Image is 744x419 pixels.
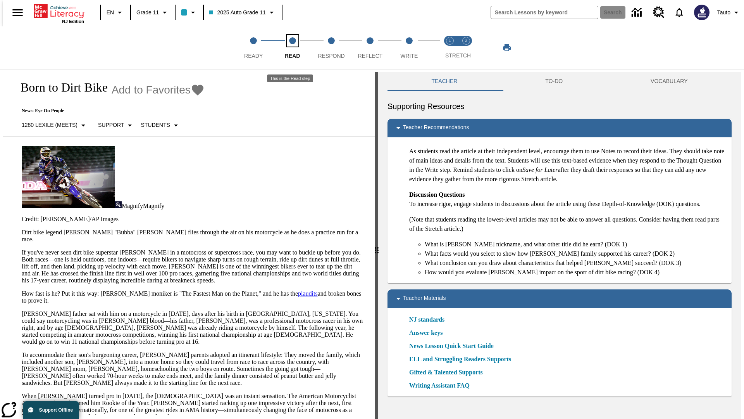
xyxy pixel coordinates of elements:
p: If you've never seen dirt bike superstar [PERSON_NAME] in a motocross or supercross race, you may... [22,249,366,284]
a: ELL and Struggling Readers Supports [409,355,516,364]
button: Select Lexile, 1280 Lexile (Meets) [19,118,91,132]
span: Respond [318,53,344,59]
button: VOCABULARY [607,72,732,91]
button: Class: 2025 Auto Grade 11, Select your class [206,5,279,19]
p: (Note that students reading the lowest-level articles may not be able to answer all questions. Co... [409,215,725,234]
li: What is [PERSON_NAME] nickname, and what other title did he earn? (DOK 1) [425,240,725,249]
div: Teacher Recommendations [387,119,732,137]
div: Instructional Panel Tabs [387,72,732,91]
text: 2 [465,39,467,43]
h1: Born to Dirt Bike [12,80,108,95]
span: Reflect [358,53,383,59]
button: Write step 5 of 5 [387,26,432,69]
p: To increase rigor, engage students in discussions about the article using these Depth-of-Knowledg... [409,190,725,209]
a: News Lesson Quick Start Guide, Will open in new browser window or tab [409,341,494,351]
a: Writing Assistant FAQ [409,381,474,390]
p: How fast is he? Put it this way: [PERSON_NAME] moniker is "The Fastest Man on the Planet," and he... [22,290,366,304]
strong: Discussion Questions [409,191,465,198]
span: NJ Edition [62,19,84,24]
li: What facts would you select to show how [PERSON_NAME] family supported his career? (DOK 2) [425,249,725,258]
em: Save for Later [522,166,558,173]
p: News: Eye On People [12,108,205,114]
div: Home [34,3,84,24]
div: This is the Read step [267,74,313,82]
button: Stretch Read step 1 of 2 [439,26,461,69]
button: Select Student [138,118,183,132]
p: [PERSON_NAME] father sat with him on a motorcycle in [DATE], days after his birth in [GEOGRAPHIC_... [22,310,366,345]
button: Print [494,41,519,55]
span: Support Offline [39,407,73,413]
div: reading [3,72,375,415]
p: Support [98,121,124,129]
h6: Supporting Resources [387,100,732,113]
button: Support Offline [23,401,79,419]
button: Profile/Settings [714,5,744,19]
span: EN [107,9,114,17]
text: 1 [449,39,451,43]
button: Reflect step 4 of 5 [348,26,393,69]
span: 2025 Auto Grade 11 [209,9,265,17]
input: search field [491,6,598,19]
a: Resource Center, Will open in new tab [648,2,669,23]
div: Press Enter or Spacebar and then press right and left arrow keys to move the slider [375,72,378,419]
span: Write [400,53,418,59]
p: As students read the article at their independent level, encourage them to use Notes to record th... [409,147,725,184]
span: Magnify [143,203,164,209]
span: Read [285,53,300,59]
a: Gifted & Talented Supports [409,368,487,377]
a: plaudits [298,290,318,297]
div: activity [378,72,741,419]
div: Teacher Materials [387,289,732,308]
p: Teacher Recommendations [403,123,469,133]
span: Grade 11 [136,9,159,17]
button: Grade: Grade 11, Select a grade [133,5,172,19]
button: Open side menu [6,1,29,24]
p: Credit: [PERSON_NAME]/AP Images [22,216,366,223]
button: Stretch Respond step 2 of 2 [455,26,477,69]
button: Respond step 3 of 5 [309,26,354,69]
a: Data Center [627,2,648,23]
a: Notifications [669,2,689,23]
span: Magnify [122,203,143,209]
button: TO-DO [501,72,607,91]
img: Avatar [694,5,710,20]
button: Language: EN, Select a language [103,5,128,19]
button: Read step 2 of 5 [270,26,315,69]
a: Answer keys, Will open in new browser window or tab [409,328,443,338]
button: Class color is light blue. Change class color [178,5,201,19]
button: Teacher [387,72,501,91]
span: Add to Favorites [112,84,191,96]
button: Ready step 1 of 5 [231,26,276,69]
p: To accommodate their son's burgeoning career, [PERSON_NAME] parents adopted an itinerant lifestyl... [22,351,366,386]
img: Magnify [115,201,122,208]
p: Students [141,121,170,129]
span: Tauto [717,9,730,17]
li: What conclusion can you draw about characteristics that helped [PERSON_NAME] succeed? (DOK 3) [425,258,725,268]
p: Dirt bike legend [PERSON_NAME] "Bubba" [PERSON_NAME] flies through the air on his motorcycle as h... [22,229,366,243]
img: Motocross racer James Stewart flies through the air on his dirt bike. [22,146,115,208]
p: 1280 Lexile (Meets) [22,121,77,129]
button: Scaffolds, Support [95,118,138,132]
span: STRETCH [445,52,471,59]
button: Add to Favorites - Born to Dirt Bike [112,83,205,97]
p: Teacher Materials [403,294,446,303]
li: How would you evaluate [PERSON_NAME] impact on the sport of dirt bike racing? (DOK 4) [425,268,725,277]
a: NJ standards [409,315,449,324]
span: Ready [244,53,263,59]
button: Select a new avatar [689,2,714,23]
